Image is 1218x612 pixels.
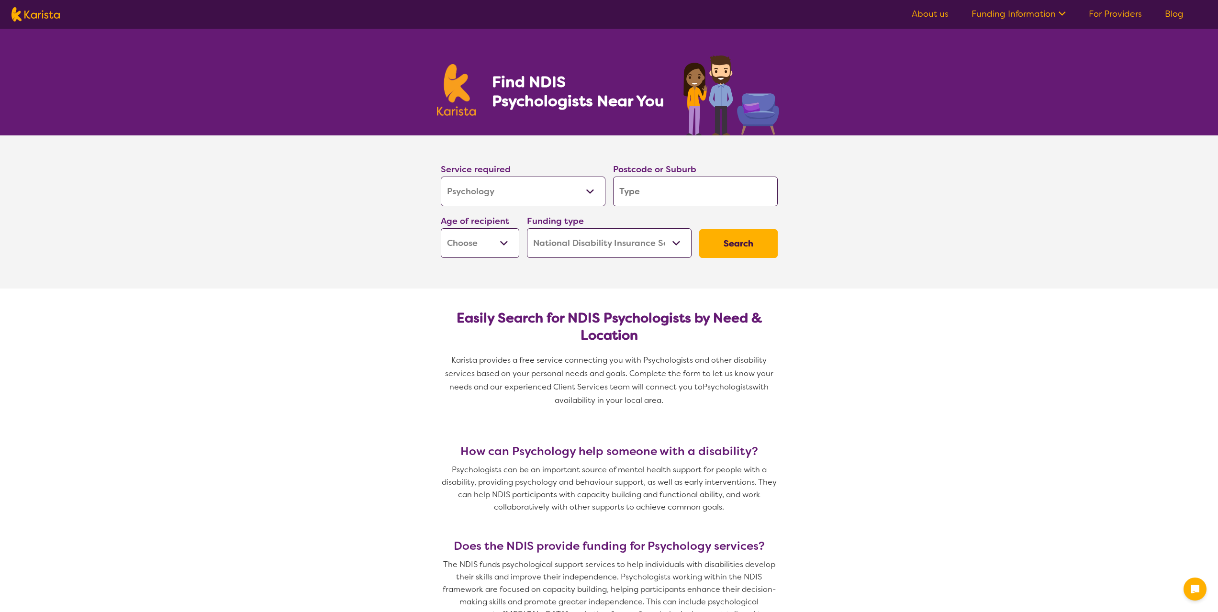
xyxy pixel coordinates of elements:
[613,164,696,175] label: Postcode or Suburb
[613,177,778,206] input: Type
[1089,8,1142,20] a: For Providers
[445,355,775,392] span: Karista provides a free service connecting you with Psychologists and other disability services b...
[703,382,752,392] span: Psychologists
[680,52,782,135] img: psychology
[972,8,1066,20] a: Funding Information
[441,164,511,175] label: Service required
[699,229,778,258] button: Search
[437,445,782,458] h3: How can Psychology help someone with a disability?
[527,215,584,227] label: Funding type
[1165,8,1184,20] a: Blog
[912,8,949,20] a: About us
[11,7,60,22] img: Karista logo
[448,310,770,344] h2: Easily Search for NDIS Psychologists by Need & Location
[441,215,509,227] label: Age of recipient
[437,539,782,553] h3: Does the NDIS provide funding for Psychology services?
[492,72,669,111] h1: Find NDIS Psychologists Near You
[437,464,782,513] p: Psychologists can be an important source of mental health support for people with a disability, p...
[437,64,476,116] img: Karista logo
